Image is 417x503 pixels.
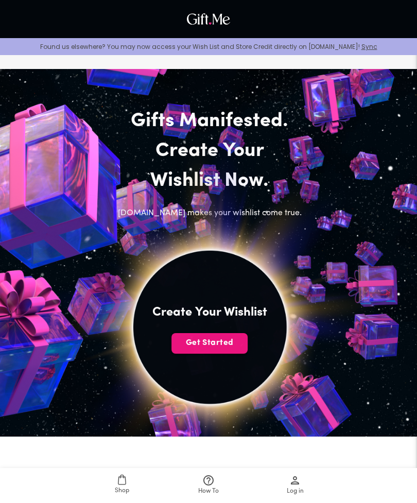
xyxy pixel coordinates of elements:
h2: Gifts Manifested. [102,107,317,136]
a: Log in [252,468,338,503]
button: Get Started [171,333,248,354]
h4: Create Your Wishlist [152,304,267,321]
span: How To [198,487,219,496]
img: GiftMe Logo [184,11,233,27]
span: Shop [115,486,129,496]
p: Found us elsewhere? You may now access your Wish List and Store Credit directly on [DOMAIN_NAME]! [8,42,409,51]
span: Get Started [171,337,248,349]
a: Sync [361,42,377,51]
a: How To [165,468,252,503]
a: Shop [79,468,165,503]
span: Log in [287,487,304,496]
